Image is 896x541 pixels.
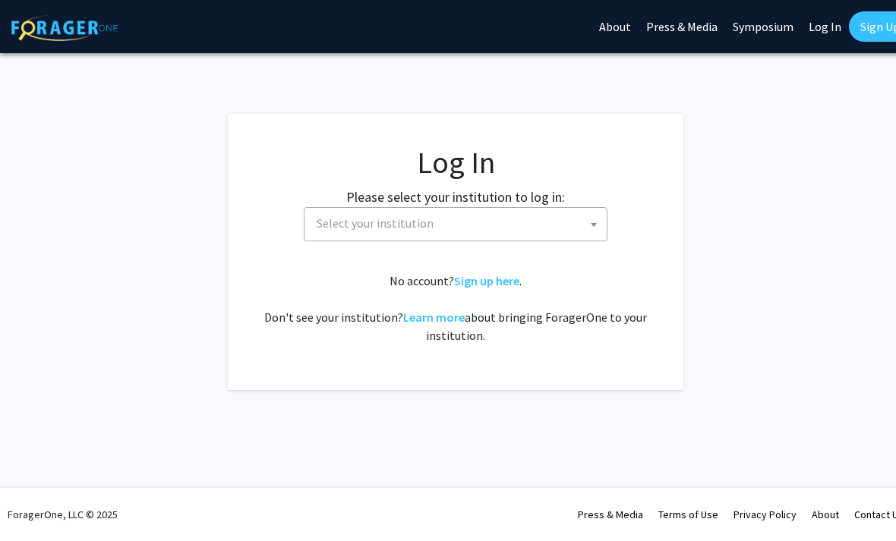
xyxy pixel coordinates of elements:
[734,508,797,521] a: Privacy Policy
[812,508,839,521] a: About
[578,508,643,521] a: Press & Media
[8,488,118,541] div: ForagerOne, LLC © 2025
[11,14,118,41] img: ForagerOne Logo
[454,273,519,288] a: Sign up here
[304,207,607,241] span: Select your institution
[311,208,607,239] span: Select your institution
[658,508,718,521] a: Terms of Use
[258,272,653,344] div: No account? . Don't see your institution? about bringing ForagerOne to your institution.
[317,215,434,231] span: Select your institution
[258,144,653,181] h1: Log In
[403,310,465,325] a: Learn more about bringing ForagerOne to your institution
[346,187,565,207] label: Please select your institution to log in:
